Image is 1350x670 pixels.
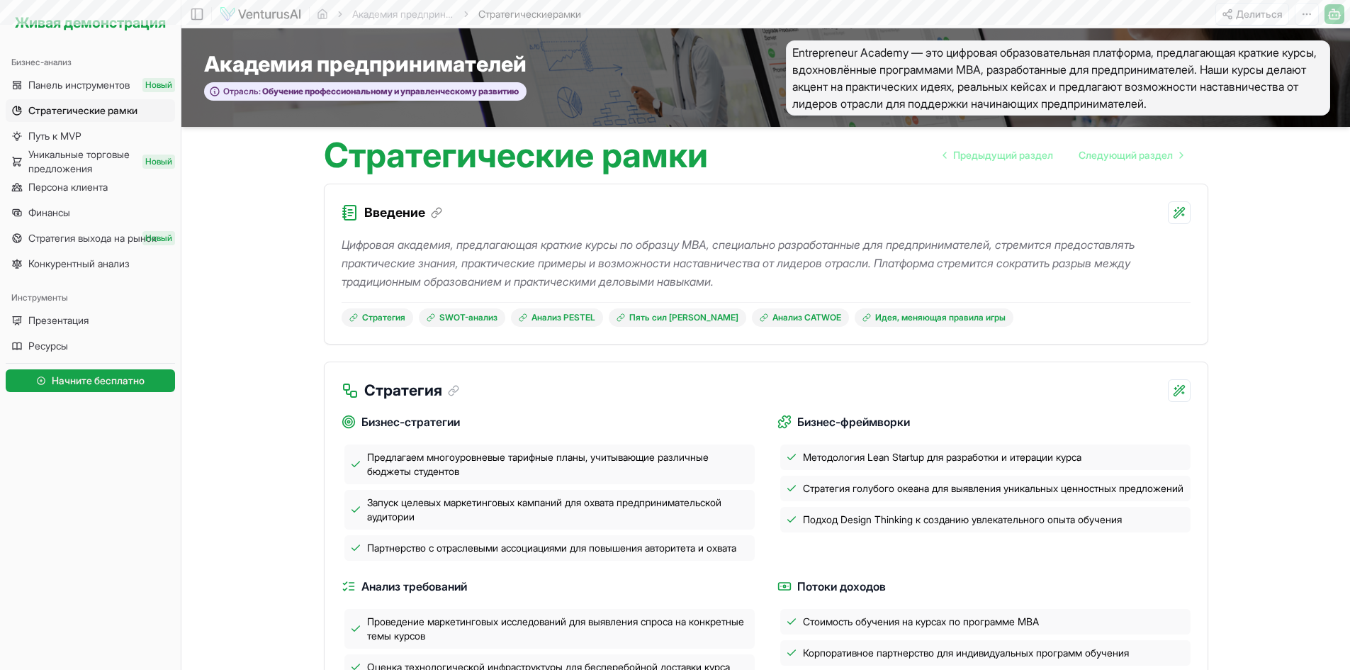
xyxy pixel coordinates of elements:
font: Новый [145,79,172,90]
a: Начните бесплатно [6,367,175,395]
nav: пагинация [932,141,1194,169]
a: Презентация [6,309,175,332]
font: Введение [364,205,425,220]
font: Стратегия [364,381,442,399]
font: Стратегия выхода на рынок [28,232,157,244]
font: Презентация [28,314,89,326]
a: Персона клиента [6,176,175,199]
font: Новый [145,156,172,167]
font: Стратегия голубого океана для выявления уникальных ценностных предложений [803,482,1183,494]
font: Следующий раздел [1079,149,1173,161]
font: Entrepreneur Academy — это цифровая образовательная платформа, предлагающая краткие курсы, вдохно... [792,45,1317,111]
font: Начните бесплатно [52,374,145,386]
a: Пять сил [PERSON_NAME] [609,308,746,327]
a: Стратегия выхода на рынокНовый [6,227,175,250]
font: Анализ CATWOE [772,312,841,323]
font: Стратегические рамки [28,104,137,116]
a: SWOT-анализ [419,308,505,327]
font: Запуск целевых маркетинговых кампаний для охвата предпринимательской аудитории [367,496,721,523]
a: Перейти на следующую страницу [1067,141,1194,169]
button: Отрасль:Обучение профессиональному и управленческому развитию [204,82,527,101]
font: Предыдущий раздел [953,149,1053,161]
a: Конкурентный анализ [6,252,175,275]
font: Бизнес-стратегии [361,415,460,429]
font: Финансы [28,206,70,218]
font: Панель инструментов [28,79,130,91]
a: Ресурсы [6,335,175,357]
font: Подход Design Thinking к созданию увлекательного опыта обучения [803,513,1122,525]
a: Идея, меняющая правила игры [855,308,1013,327]
a: Анализ PESTEL [511,308,603,327]
font: Путь к MVP [28,130,81,142]
a: Стратегия [342,308,413,327]
a: Панель инструментовНовый [6,74,175,96]
a: Путь к MVP [6,125,175,147]
font: Инструменты [11,292,68,303]
font: Цифровая академия, предлагающая краткие курсы по образцу MBA, специально разработанные для предпр... [342,238,1135,289]
font: SWOT-анализ [439,312,497,323]
font: Анализ требований [361,579,467,593]
font: Идея, меняющая правила игры [875,312,1006,323]
font: Персона клиента [28,181,108,193]
font: Академия предпринимателей [204,51,527,77]
font: Конкурентный анализ [28,257,130,269]
button: Начните бесплатно [6,369,175,392]
a: Уникальные торговые предложенияНовый [6,150,175,173]
font: Обучение профессиональному и управленческому развитию [262,86,519,96]
font: Бизнес-анализ [11,57,72,67]
font: Ресурсы [28,340,68,352]
font: Новый [145,233,172,243]
font: Методология Lean Startup для разработки и итерации курса [803,451,1081,463]
a: Анализ CATWOE [752,308,849,327]
font: Анализ PESTEL [531,312,595,323]
a: Стратегические рамки [6,99,175,122]
font: Партнерство с отраслевыми ассоциациями для повышения авторитета и охвата [367,542,736,554]
font: Потоки доходов [797,579,886,593]
font: Корпоративное партнерство для индивидуальных программ обучения [803,647,1129,659]
font: Проведение маркетинговых исследований для выявления спроса на конкретные темы курсов [367,615,744,642]
font: Предлагаем многоуровневые тарифные планы, учитывающие различные бюджеты студентов [367,451,709,477]
font: Стоимость обучения на курсах по программе MBA [803,615,1039,627]
font: Пять сил [PERSON_NAME] [629,312,738,323]
font: Стратегические рамки [324,134,708,176]
font: Бизнес-фреймворки [797,415,910,429]
font: Отрасль: [223,86,261,96]
a: Финансы [6,201,175,224]
a: Перейти на предыдущую страницу [932,141,1064,169]
font: Стратегия [362,312,405,323]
